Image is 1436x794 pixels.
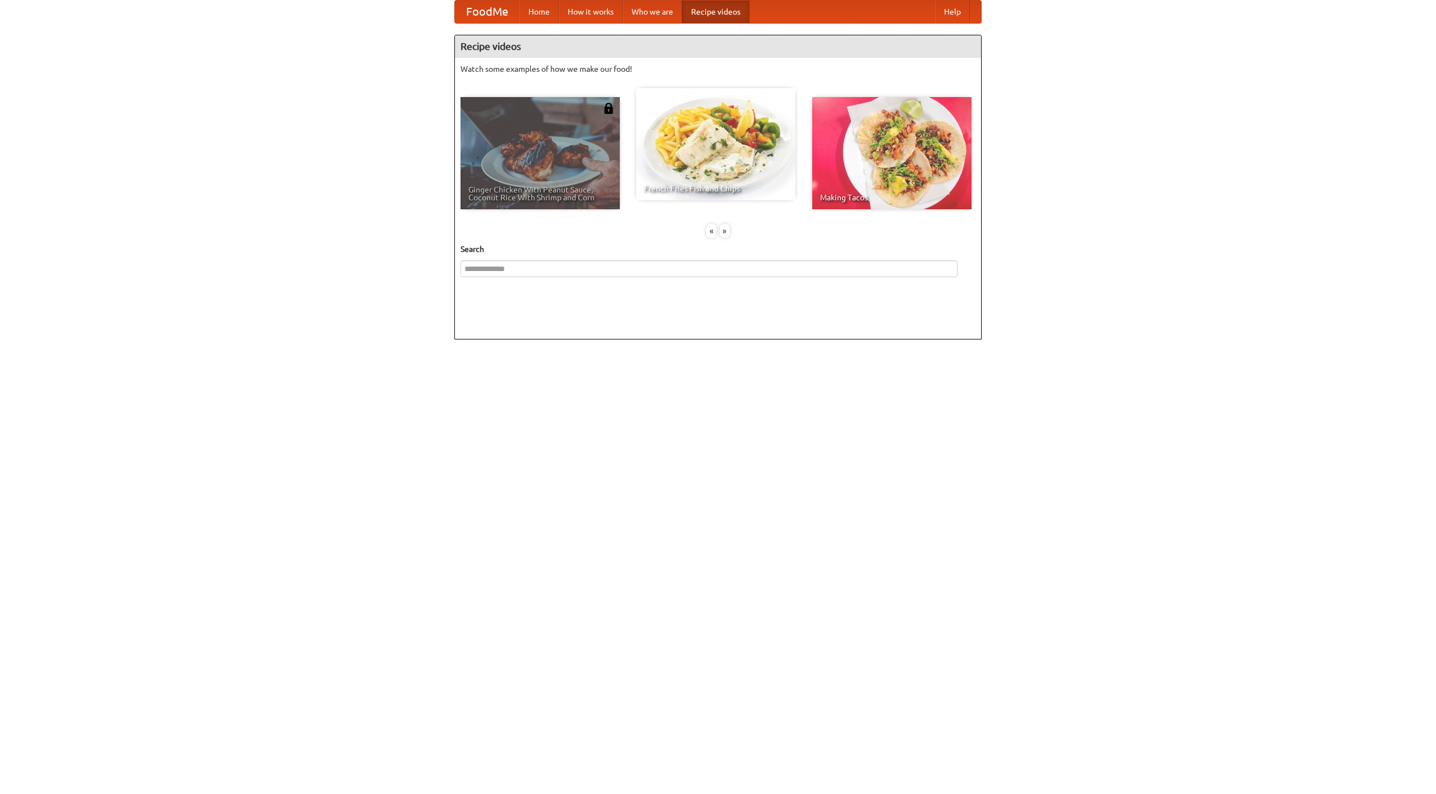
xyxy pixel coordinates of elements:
a: FoodMe [455,1,519,23]
div: « [706,224,716,238]
a: Making Tacos [812,97,972,209]
div: » [720,224,730,238]
h4: Recipe videos [455,35,981,58]
span: Making Tacos [820,194,964,201]
h5: Search [461,244,975,255]
p: Watch some examples of how we make our food! [461,63,975,75]
span: French Fries Fish and Chips [644,185,788,192]
a: Recipe videos [682,1,749,23]
a: Home [519,1,559,23]
a: Help [935,1,970,23]
a: Who we are [623,1,682,23]
img: 483408.png [603,103,614,114]
a: French Fries Fish and Chips [636,88,795,200]
a: How it works [559,1,623,23]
